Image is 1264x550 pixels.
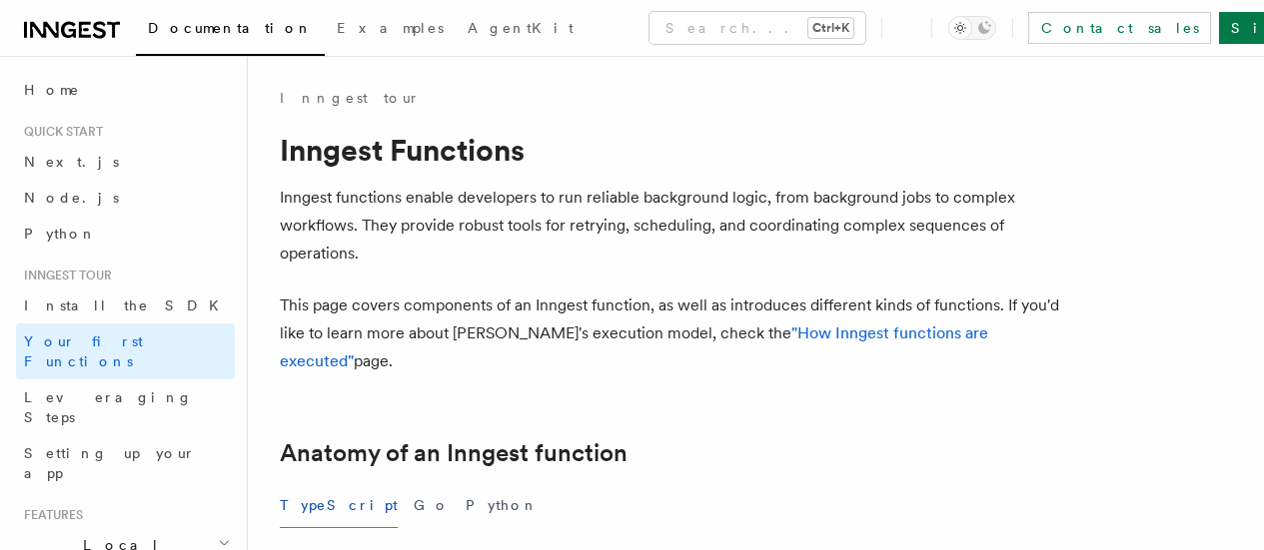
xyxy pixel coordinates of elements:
span: Examples [337,20,444,36]
a: Next.js [16,144,235,180]
span: Inngest tour [16,268,112,283]
a: Home [16,72,235,108]
span: Python [24,226,97,242]
a: Anatomy of an Inngest function [280,439,628,467]
span: Home [24,80,80,100]
a: AgentKit [456,6,586,54]
a: Setting up your app [16,435,235,491]
a: Install the SDK [16,287,235,323]
a: Leveraging Steps [16,379,235,435]
span: Quick start [16,124,103,140]
a: Contact sales [1028,12,1211,44]
a: Node.js [16,180,235,216]
button: TypeScript [280,483,398,528]
span: Features [16,507,83,523]
p: Inngest functions enable developers to run reliable background logic, from background jobs to com... [280,184,1079,268]
button: Search...Ctrl+K [649,12,865,44]
a: Python [16,216,235,252]
a: Your first Functions [16,323,235,379]
span: Your first Functions [24,333,143,369]
span: Leveraging Steps [24,389,193,425]
h1: Inngest Functions [280,132,1079,168]
p: This page covers components of an Inngest function, as well as introduces different kinds of func... [280,291,1079,375]
kbd: Ctrl+K [808,18,853,38]
span: Next.js [24,154,119,170]
span: Install the SDK [24,297,231,313]
span: Setting up your app [24,445,196,481]
button: Python [466,483,539,528]
a: Documentation [136,6,325,56]
button: Go [414,483,450,528]
span: AgentKit [468,20,574,36]
span: Node.js [24,190,119,206]
a: Examples [325,6,456,54]
a: Inngest tour [280,88,420,108]
button: Toggle dark mode [948,16,996,40]
span: Documentation [148,20,313,36]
